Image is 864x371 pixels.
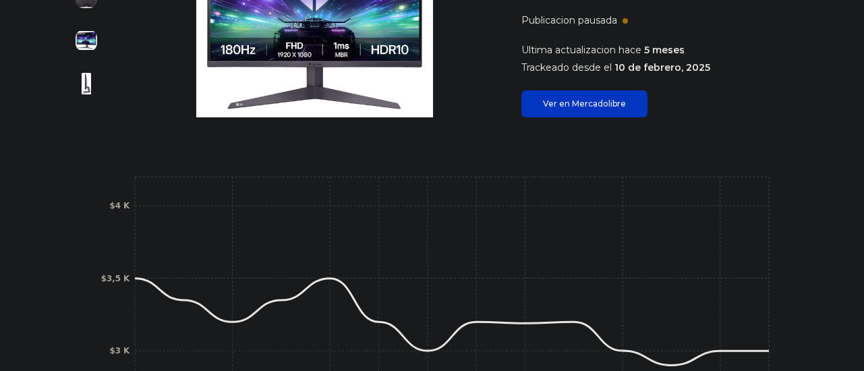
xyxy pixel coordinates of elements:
[109,346,130,355] tspan: $3 K
[109,201,130,210] tspan: $4 K
[614,61,710,74] span: 10 de febrero, 2025
[76,73,97,94] img: Monitor Gamer LG con pantalla de 24" 180Hz 127V y resolución Full HD
[521,61,612,74] span: Trackeado desde el
[521,90,647,117] a: Ver en Mercadolibre
[644,44,685,56] span: 5 meses
[521,13,617,27] p: Publicacion pausada
[521,44,641,56] span: Ultima actualizacion hace
[76,30,97,51] img: Monitor Gamer LG con pantalla de 24" 180Hz 127V y resolución Full HD
[101,274,130,283] tspan: $3,5 K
